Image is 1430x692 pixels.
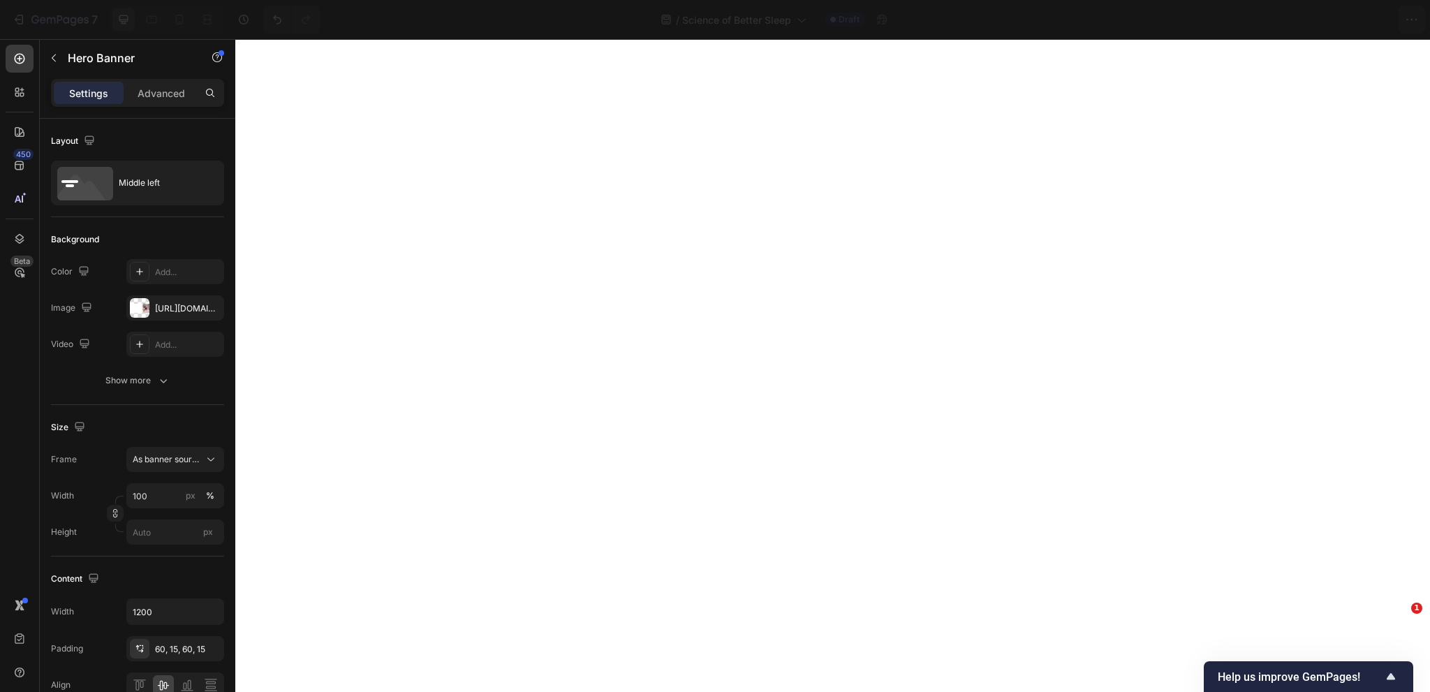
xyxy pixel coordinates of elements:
div: Beta [10,256,34,267]
div: Background [51,233,99,246]
span: / [676,13,679,27]
div: Undo/Redo [263,6,320,34]
div: Align [51,679,71,691]
button: Publish [1337,6,1396,34]
button: px [202,487,219,504]
div: px [186,489,196,502]
input: px% [126,483,224,508]
div: Video [51,335,93,354]
iframe: Design area [235,39,1430,692]
span: As banner source [133,453,201,466]
label: Width [51,489,74,502]
div: Show more [105,374,170,388]
span: 1 [1411,603,1422,614]
button: Show survey - Help us improve GemPages! [1218,668,1399,685]
div: 60, 15, 60, 15 [155,643,221,656]
p: Settings [69,86,108,101]
div: Padding [51,642,83,655]
div: Width [51,605,74,618]
div: Image [51,299,95,318]
button: % [182,487,199,504]
button: As banner source [126,447,224,472]
input: Auto [127,599,223,624]
div: [URL][DOMAIN_NAME] [155,302,221,315]
div: Middle left [119,167,204,199]
button: Show more [51,368,224,393]
p: Advanced [138,86,185,101]
div: Layout [51,132,98,151]
p: 7 [91,11,98,28]
input: px [126,520,224,545]
div: Publish [1349,13,1384,27]
label: Height [51,526,77,538]
button: Save [1285,6,1332,34]
span: Help us improve GemPages! [1218,670,1383,684]
span: Draft [839,13,860,26]
label: Frame [51,453,77,466]
p: Hero Banner [68,50,186,66]
span: px [203,527,213,537]
button: 7 [6,6,104,34]
div: Color [51,263,92,281]
span: Save [1297,14,1320,26]
div: Content [51,570,102,589]
span: Science of Better Sleep [682,13,791,27]
div: Add... [155,339,221,351]
iframe: Intercom live chat [1383,624,1416,657]
div: Size [51,418,88,437]
div: 450 [13,149,34,160]
div: % [206,489,214,502]
div: Add... [155,266,221,279]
